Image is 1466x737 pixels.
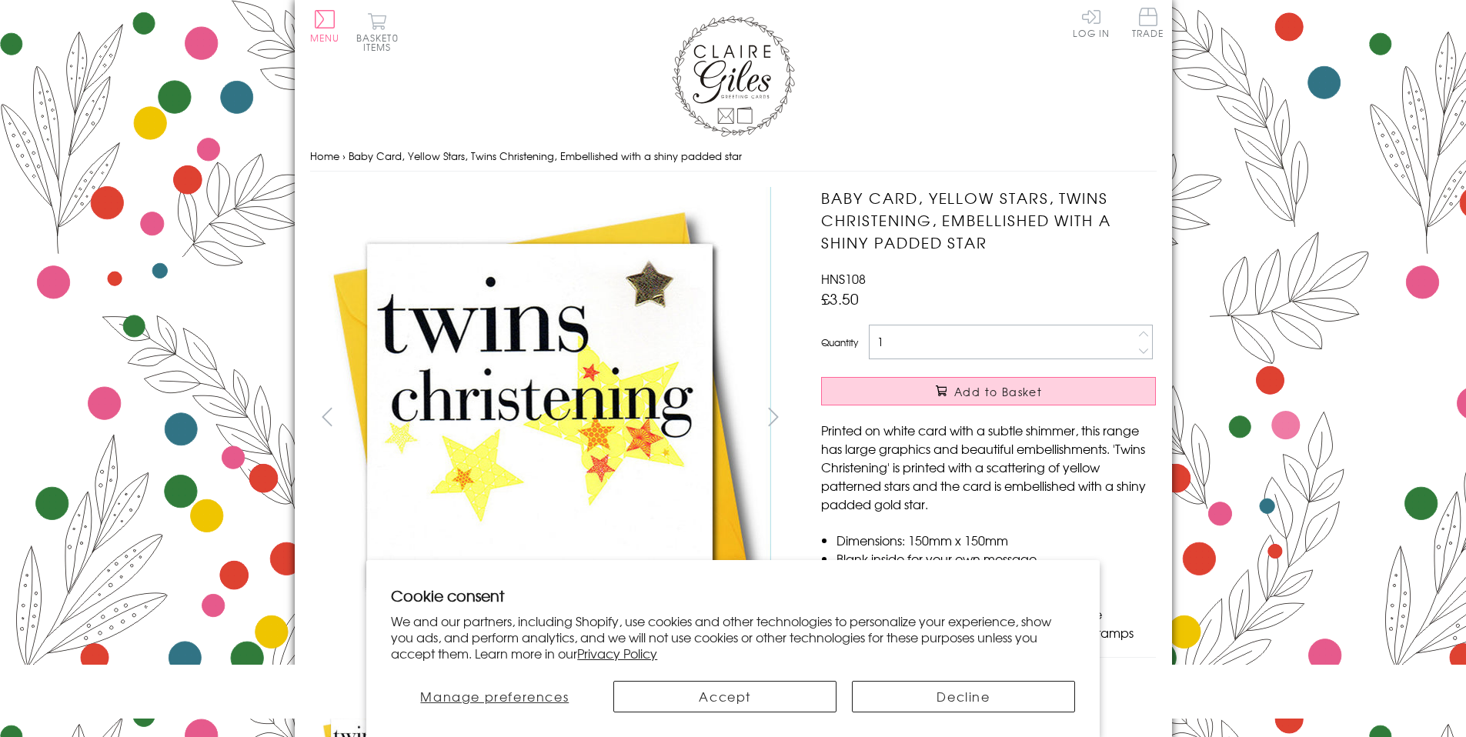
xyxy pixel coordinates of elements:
[837,549,1156,568] li: Blank inside for your own message
[391,681,598,712] button: Manage preferences
[790,187,1252,649] img: Baby Card, Yellow Stars, Twins Christening, Embellished with a shiny padded star
[756,399,790,434] button: next
[310,141,1157,172] nav: breadcrumbs
[821,288,859,309] span: £3.50
[821,269,866,288] span: HNS108
[391,585,1075,606] h2: Cookie consent
[1132,8,1164,41] a: Trade
[821,335,858,349] label: Quantity
[310,10,340,42] button: Menu
[613,681,837,712] button: Accept
[310,148,339,163] a: Home
[852,681,1075,712] button: Decline
[349,148,742,163] span: Baby Card, Yellow Stars, Twins Christening, Embellished with a shiny padded star
[309,187,771,648] img: Baby Card, Yellow Stars, Twins Christening, Embellished with a shiny padded star
[363,31,399,54] span: 0 items
[342,148,346,163] span: ›
[821,377,1156,405] button: Add to Basket
[577,644,657,662] a: Privacy Policy
[954,384,1042,399] span: Add to Basket
[310,399,345,434] button: prev
[821,187,1156,253] h1: Baby Card, Yellow Stars, Twins Christening, Embellished with a shiny padded star
[821,421,1156,513] p: Printed on white card with a subtle shimmer, this range has large graphics and beautiful embellis...
[391,613,1075,661] p: We and our partners, including Shopify, use cookies and other technologies to personalize your ex...
[672,15,795,137] img: Claire Giles Greetings Cards
[1132,8,1164,38] span: Trade
[1073,8,1110,38] a: Log In
[356,12,399,52] button: Basket0 items
[310,31,340,45] span: Menu
[420,687,569,705] span: Manage preferences
[837,531,1156,549] li: Dimensions: 150mm x 150mm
